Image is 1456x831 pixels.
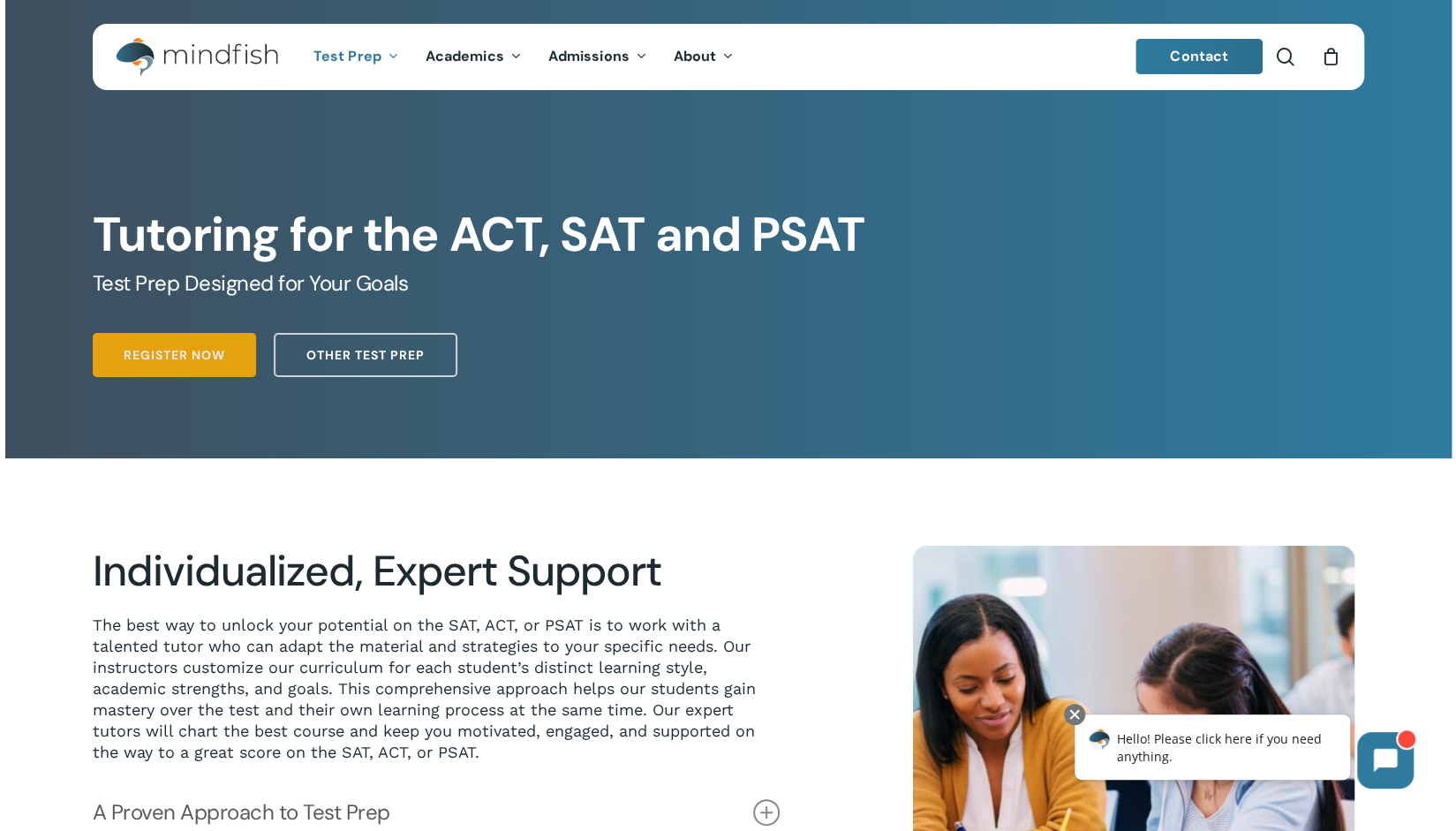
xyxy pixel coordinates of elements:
span: Other Test Prep [306,346,425,364]
span: About [674,47,717,65]
a: About [660,49,748,64]
a: Contact [1135,39,1263,74]
a: Cart [1321,47,1340,66]
h5: Test Prep Designed for Your Goals [93,269,1363,298]
span: Test Prep [313,47,381,65]
a: Test Prep [300,49,412,64]
span: Register Now [124,346,225,364]
a: Register Now [93,333,256,377]
span: Academics [426,47,504,65]
span: Admissions [548,47,630,65]
header: Main Menu [93,24,1364,90]
a: Academics [412,49,535,64]
h1: Tutoring for the ACT, SAT and PSAT [93,207,1363,263]
span: Contact [1170,47,1228,65]
a: Admissions [535,49,660,64]
nav: Main Menu [300,24,747,90]
iframe: Chatbot [1056,700,1431,806]
h2: Individualized, Expert Support [93,546,780,597]
p: The best way to unlock your potential on the SAT, ACT, or PSAT is to work with a talented tutor w... [93,615,780,763]
a: Other Test Prep [274,333,457,377]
